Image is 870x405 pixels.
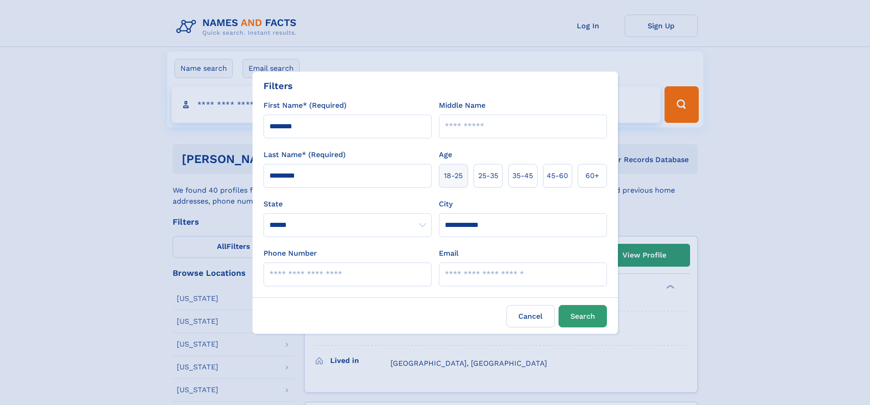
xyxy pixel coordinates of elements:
[439,100,485,111] label: Middle Name
[559,305,607,327] button: Search
[512,170,533,181] span: 35‑45
[264,248,317,259] label: Phone Number
[264,149,346,160] label: Last Name* (Required)
[478,170,498,181] span: 25‑35
[264,79,293,93] div: Filters
[264,100,347,111] label: First Name* (Required)
[439,149,452,160] label: Age
[444,170,463,181] span: 18‑25
[547,170,568,181] span: 45‑60
[439,248,459,259] label: Email
[264,199,432,210] label: State
[439,199,453,210] label: City
[585,170,599,181] span: 60+
[506,305,555,327] label: Cancel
